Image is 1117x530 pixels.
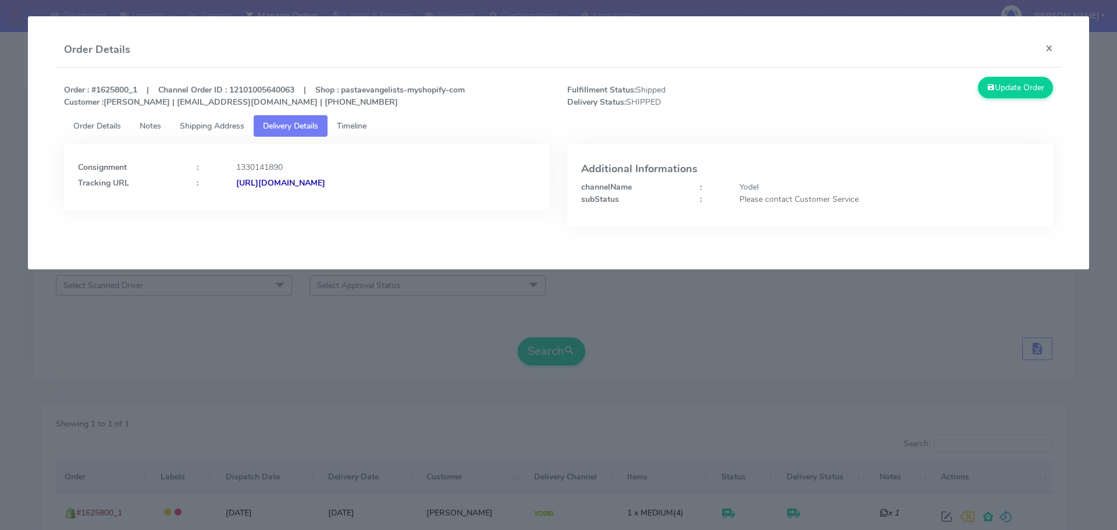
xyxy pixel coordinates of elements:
strong: Delivery Status: [567,97,626,108]
div: Please contact Customer Service [731,193,1048,205]
span: Timeline [337,120,367,131]
strong: subStatus [581,194,619,205]
span: Shipped SHIPPED [558,84,810,108]
span: Notes [140,120,161,131]
strong: Customer : [64,97,104,108]
strong: Tracking URL [78,177,129,188]
button: Update Order [978,77,1054,98]
strong: Consignment [78,162,127,173]
strong: [URL][DOMAIN_NAME] [236,177,325,188]
span: Order Details [73,120,121,131]
span: Shipping Address [180,120,244,131]
h4: Order Details [64,42,130,58]
ul: Tabs [64,115,1054,137]
div: Yodel [731,181,1048,193]
strong: : [197,177,198,188]
h4: Additional Informations [581,163,1039,175]
strong: : [197,162,198,173]
strong: Fulfillment Status: [567,84,636,95]
strong: channelName [581,182,632,193]
button: Close [1036,33,1062,63]
div: 1330141890 [227,161,545,173]
strong: Order : #1625800_1 | Channel Order ID : 12101005640063 | Shop : pastaevangelists-myshopify-com [P... [64,84,465,108]
strong: : [700,194,702,205]
span: Delivery Details [263,120,318,131]
strong: : [700,182,702,193]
